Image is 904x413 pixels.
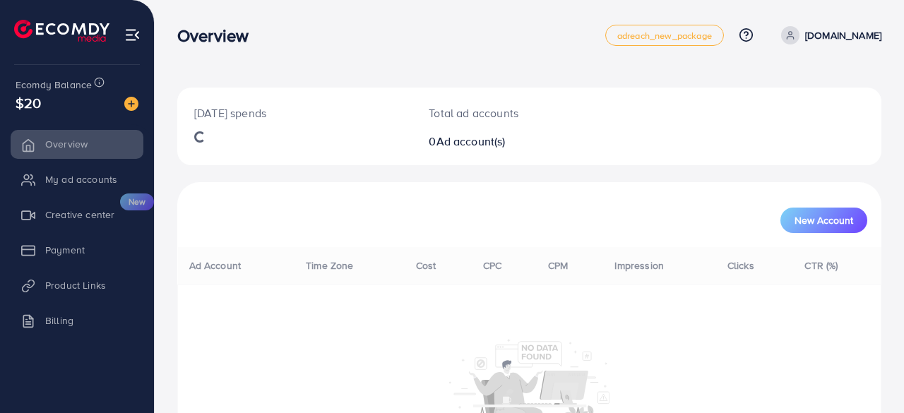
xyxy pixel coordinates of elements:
p: [DATE] spends [194,104,395,121]
a: [DOMAIN_NAME] [775,26,881,44]
h3: Overview [177,25,260,46]
span: New Account [795,215,853,225]
img: logo [14,20,109,42]
a: adreach_new_package [605,25,724,46]
span: $20 [16,92,41,113]
p: [DOMAIN_NAME] [805,27,881,44]
span: Ecomdy Balance [16,78,92,92]
img: menu [124,27,141,43]
button: New Account [780,208,867,233]
p: Total ad accounts [429,104,571,121]
img: image [124,97,138,111]
span: adreach_new_package [617,31,712,40]
h2: 0 [429,135,571,148]
span: Ad account(s) [436,133,506,149]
